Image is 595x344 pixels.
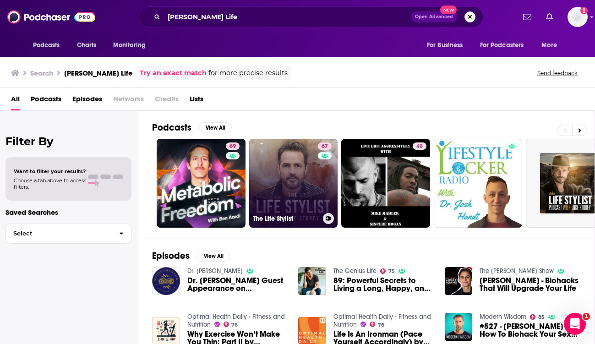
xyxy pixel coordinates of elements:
img: Podchaser - Follow, Share and Rate Podcasts [7,8,95,26]
a: All [11,92,20,110]
span: For Business [427,39,463,52]
button: open menu [535,37,568,54]
button: Open AdvancedNew [411,11,457,22]
span: 1 [583,313,590,320]
span: Want to filter your results? [14,168,86,175]
button: Select [5,223,131,244]
a: 89: Powerful Secrets to Living a Long, Happy, and Lean Life | Ben Greenfield [333,277,434,292]
span: More [541,39,557,52]
h3: [PERSON_NAME] Life [64,69,132,77]
button: View All [197,251,230,262]
img: Ben Greenfield - Biohacks That Will Upgrade Your Life [445,267,473,295]
span: Logged in as jennarohl [568,7,588,27]
input: Search podcasts, credits, & more... [164,10,411,24]
a: Episodes [72,92,102,110]
a: The Genius Life [333,267,377,275]
h2: Podcasts [152,122,191,133]
div: Search podcasts, credits, & more... [139,6,483,27]
span: Open Advanced [415,15,453,19]
img: Dr. Andrew Kaufman’s Guest Appearance on Ben Greenfield Life [152,267,180,295]
a: Try an exact match [140,68,207,78]
h3: Search [30,69,53,77]
span: 69 [229,142,236,151]
span: Choose a tab above to access filters. [14,177,86,190]
span: 76 [378,323,384,327]
a: Dr. Andrew Kaufman’s Guest Appearance on Ben Greenfield Life [187,277,288,292]
span: 85 [538,315,545,319]
span: For Podcasters [480,39,524,52]
h2: Filter By [5,135,131,148]
a: EpisodesView All [152,250,230,262]
a: Podcasts [31,92,61,110]
span: Monitoring [113,39,146,52]
span: Select [6,230,112,236]
h3: The Life Stylist [253,215,319,223]
span: Networks [113,92,144,110]
span: 48 [416,142,423,151]
a: Dr. Andrew Kaufman [187,267,243,275]
a: Optimal Health Daily - Fitness and Nutrition [187,313,285,328]
a: Optimal Health Daily - Fitness and Nutrition [333,313,431,328]
span: New [440,5,457,14]
a: 76 [224,322,238,327]
svg: Add a profile image [580,7,588,14]
button: open menu [420,37,475,54]
p: Saved Searches [5,208,131,217]
button: Send feedback [535,69,580,77]
a: Modern Wisdom [480,313,526,321]
span: 76 [231,323,238,327]
button: Show profile menu [568,7,588,27]
span: Charts [77,39,97,52]
a: 76 [370,322,384,327]
a: Show notifications dropdown [519,9,535,25]
span: for more precise results [208,68,288,78]
span: 67 [322,142,328,151]
button: open menu [27,37,72,54]
a: Charts [71,37,102,54]
span: Dr. [PERSON_NAME] Guest Appearance on [PERSON_NAME] Life [187,277,288,292]
a: 48 [341,139,430,228]
a: Ben Greenfield - Biohacks That Will Upgrade Your Life [480,277,580,292]
a: 67The Life Stylist [249,139,338,228]
h2: Episodes [152,250,190,262]
button: View All [199,122,232,133]
img: 89: Powerful Secrets to Living a Long, Happy, and Lean Life | Ben Greenfield [298,267,326,295]
img: #527 - Ben Greenfield - How To Biohack Your Sex Life [445,313,473,341]
span: Podcasts [33,39,60,52]
span: Credits [155,92,179,110]
span: [PERSON_NAME] - Biohacks That Will Upgrade Your Life [480,277,580,292]
a: #527 - Ben Greenfield - How To Biohack Your Sex Life [480,322,580,338]
button: open menu [107,37,158,54]
a: Lists [190,92,203,110]
a: Show notifications dropdown [542,9,557,25]
span: 89: Powerful Secrets to Living a Long, Happy, and Lean Life | [PERSON_NAME] [333,277,434,292]
a: 67 [318,142,332,150]
a: 48 [413,142,426,150]
a: 75 [380,268,395,274]
img: User Profile [568,7,588,27]
iframe: Intercom live chat [564,313,586,335]
a: 85 [530,314,545,320]
a: The Casey Adams Show [480,267,554,275]
span: #527 - [PERSON_NAME] - How To Biohack Your Sex Life [480,322,580,338]
a: 69 [226,142,240,150]
span: 75 [388,269,395,273]
button: open menu [474,37,537,54]
a: 69 [157,139,246,228]
a: PodcastsView All [152,122,232,133]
